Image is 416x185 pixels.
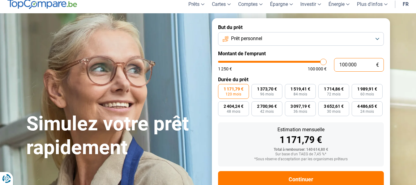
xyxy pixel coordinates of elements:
span: 1 714,86 € [324,87,344,91]
span: 3 097,19 € [290,104,310,108]
span: 1 519,41 € [290,87,310,91]
span: 72 mois [327,92,341,96]
span: 84 mois [294,92,307,96]
span: 2 700,96 € [257,104,277,108]
span: Prêt personnel [231,35,262,42]
label: Durée du prêt [218,77,384,82]
div: *Sous réserve d'acceptation par les organismes prêteurs [223,157,379,162]
span: 36 mois [294,110,307,113]
div: Sur base d'un TAEG de 7,45 %* [223,152,379,157]
span: 4 486,65 € [357,104,377,108]
span: 120 mois [225,92,241,96]
h1: Simulez votre prêt rapidement [26,112,204,160]
span: 96 mois [260,92,274,96]
div: 1 171,79 € [223,135,379,145]
button: Prêt personnel [218,32,384,46]
span: 48 mois [227,110,240,113]
label: But du prêt [218,24,384,30]
span: 3 652,61 € [324,104,344,108]
span: € [376,62,379,68]
span: 1 989,91 € [357,87,377,91]
div: Total à rembourser: 140 614,80 € [223,148,379,152]
span: 24 mois [360,110,374,113]
span: 1 171,79 € [224,87,243,91]
span: 2 404,24 € [224,104,243,108]
span: 30 mois [327,110,341,113]
span: 100 000 € [308,67,327,71]
div: Estimation mensuelle [223,127,379,132]
span: 1 373,70 € [257,87,277,91]
span: 60 mois [360,92,374,96]
label: Montant de l'emprunt [218,51,384,57]
span: 1 250 € [218,67,232,71]
span: 42 mois [260,110,274,113]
